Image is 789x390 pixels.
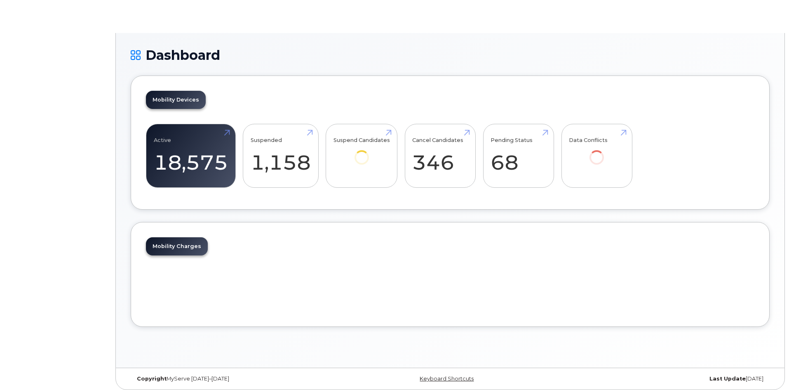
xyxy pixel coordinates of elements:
div: [DATE] [557,376,770,382]
a: Suspend Candidates [333,129,390,176]
a: Cancel Candidates 346 [412,129,468,183]
a: Suspended 1,158 [251,129,311,183]
a: Keyboard Shortcuts [420,376,474,382]
h1: Dashboard [131,48,770,62]
strong: Last Update [709,376,746,382]
strong: Copyright [137,376,167,382]
a: Pending Status 68 [491,129,546,183]
a: Mobility Devices [146,91,206,109]
a: Active 18,575 [154,129,228,183]
div: MyServe [DATE]–[DATE] [131,376,344,382]
a: Data Conflicts [569,129,625,176]
a: Mobility Charges [146,237,208,255]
